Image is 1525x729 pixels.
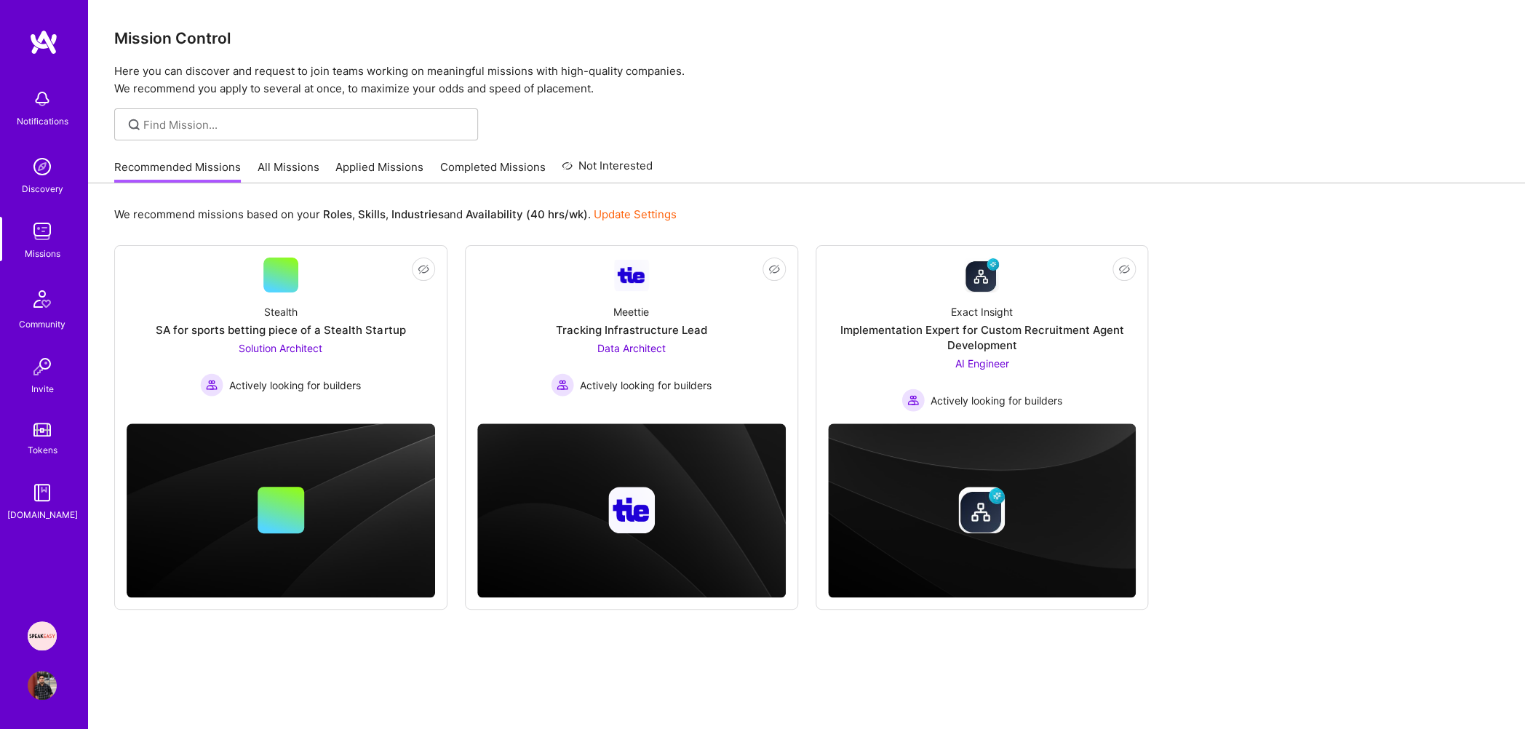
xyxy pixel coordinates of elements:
b: Skills [358,207,386,221]
a: Not Interested [562,157,653,183]
input: Find Mission... [143,117,467,132]
h3: Mission Control [114,29,1499,47]
img: cover [828,423,1136,598]
b: Roles [323,207,352,221]
a: Company LogoMeettieTracking Infrastructure LeadData Architect Actively looking for buildersActive... [477,258,786,412]
img: User Avatar [28,671,57,700]
i: icon EyeClosed [768,263,780,275]
div: Discovery [22,181,63,196]
span: Actively looking for builders [580,378,712,393]
a: User Avatar [24,671,60,700]
img: Actively looking for builders [551,373,574,397]
div: SA for sports betting piece of a Stealth Startup [156,322,405,338]
img: cover [127,423,435,598]
img: logo [29,29,58,55]
img: Company logo [958,487,1005,533]
span: AI Engineer [955,357,1008,370]
img: bell [28,84,57,113]
div: Implementation Expert for Custom Recruitment Agent Development [828,322,1136,353]
a: Recommended Missions [114,159,241,183]
div: Meettie [613,304,649,319]
img: Actively looking for builders [901,389,925,412]
span: Solution Architect [239,342,322,354]
img: guide book [28,478,57,507]
div: Tracking Infrastructure Lead [556,322,707,338]
p: We recommend missions based on your , , and . [114,207,677,222]
i: icon EyeClosed [1118,263,1130,275]
div: Stealth [264,304,298,319]
i: icon SearchGrey [126,116,143,133]
span: Data Architect [597,342,666,354]
img: Community [25,282,60,316]
div: Community [19,316,65,332]
a: Update Settings [594,207,677,221]
img: Actively looking for builders [200,373,223,397]
img: discovery [28,152,57,181]
a: Completed Missions [440,159,546,183]
img: teamwork [28,217,57,246]
img: Company Logo [964,258,999,292]
div: Exact Insight [951,304,1013,319]
a: Applied Missions [335,159,423,183]
a: All Missions [258,159,319,183]
span: Actively looking for builders [931,393,1062,408]
img: Company Logo [614,260,649,291]
div: [DOMAIN_NAME] [7,507,78,522]
a: StealthSA for sports betting piece of a Stealth StartupSolution Architect Actively looking for bu... [127,258,435,412]
i: icon EyeClosed [418,263,429,275]
img: tokens [33,423,51,437]
div: Missions [25,246,60,261]
div: Notifications [17,113,68,129]
p: Here you can discover and request to join teams working on meaningful missions with high-quality ... [114,63,1499,97]
img: cover [477,423,786,598]
div: Tokens [28,442,57,458]
img: Company logo [608,487,655,533]
img: Invite [28,352,57,381]
b: Industries [391,207,444,221]
img: Speakeasy: Software Engineer to help Customers write custom functions [28,621,57,650]
a: Company LogoExact InsightImplementation Expert for Custom Recruitment Agent DevelopmentAI Enginee... [828,258,1136,412]
div: Invite [31,381,54,397]
a: Speakeasy: Software Engineer to help Customers write custom functions [24,621,60,650]
span: Actively looking for builders [229,378,361,393]
b: Availability (40 hrs/wk) [466,207,588,221]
